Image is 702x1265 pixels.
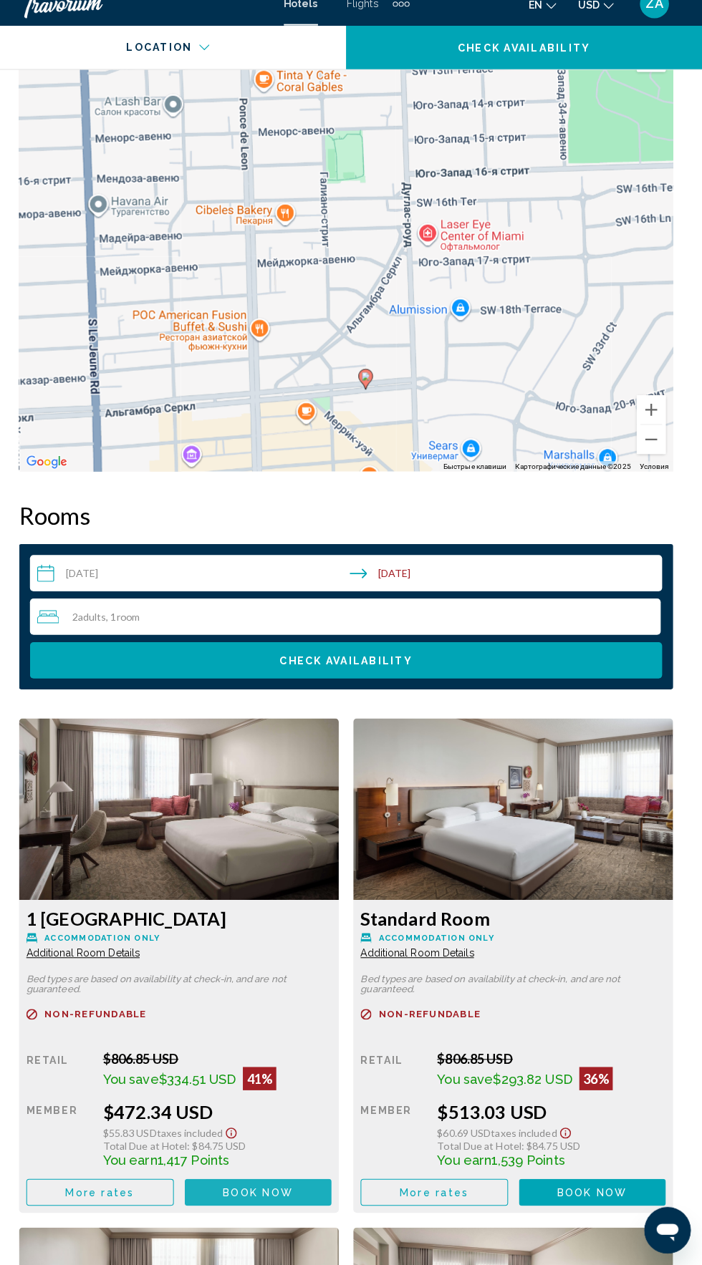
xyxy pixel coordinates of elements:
iframe: Кнопка запуска окна обмена сообщениями [645,1208,691,1254]
span: $55.83 USD [111,1128,164,1140]
span: 1,417 Points [165,1154,236,1169]
span: Total Due at Hotel [441,1141,524,1153]
a: Условия [640,473,669,481]
button: Book now [192,1180,337,1206]
div: : $84.75 USD [441,1141,666,1153]
span: Check Availability [286,664,417,675]
button: Extra navigation items [397,10,413,33]
span: Taxes included [494,1128,559,1140]
button: More rates [365,1180,511,1206]
div: Search widget [39,565,663,687]
span: Non-refundable [54,1013,154,1022]
div: 36% [581,1070,614,1092]
span: , 1 [115,620,148,631]
span: Room [125,619,148,631]
span: More rates [74,1188,143,1199]
p: Bed types are based on availability at check-in, and are not guaranteed. [36,978,337,998]
div: 41% [249,1070,282,1092]
button: Travelers: 2 adults, 0 children [39,608,663,644]
p: Bed types are based on availability at check-in, and are not guaranteed. [365,978,666,998]
img: 79480e93-c3ad-433a-896a-b295f18b52dc.jpeg [29,726,344,905]
span: en [531,17,544,29]
span: Additional Room Details [365,951,477,963]
span: Book now [229,1188,299,1199]
img: Google [32,464,80,483]
div: Member [36,1103,100,1169]
span: Accommodation Only [383,938,497,947]
div: Member [365,1103,430,1169]
span: 2 [81,620,115,631]
h2: Rooms [29,511,673,540]
button: Change language [531,12,558,33]
button: Check-in date: Aug 26, 2025 Check-out date: Aug 29, 2025 [39,565,663,601]
div: $806.85 USD [441,1054,666,1070]
div: $472.34 USD [111,1103,337,1125]
div: : $84.75 USD [111,1141,337,1153]
button: Check Availability [39,651,663,687]
img: 070ee85b-8985-4b43-8886-9f5e3940b76a.jpeg [358,726,673,905]
div: Retail [365,1054,430,1092]
a: Открыть эту область в Google Картах (в новом окне) [32,464,80,483]
button: Book now [521,1180,667,1206]
span: You save [441,1074,496,1089]
a: Hotels [289,16,323,27]
span: ZA [646,14,663,29]
span: More rates [404,1188,472,1199]
div: $806.85 USD [111,1054,337,1070]
span: You save [111,1074,166,1089]
span: USD [580,17,601,29]
div: $513.03 USD [441,1103,666,1125]
span: You earn [111,1154,165,1169]
h3: 1 [GEOGRAPHIC_DATA] [36,912,337,934]
span: Total Due at Hotel [111,1141,194,1153]
button: Check Availability [351,43,702,86]
span: 1,539 Points [494,1154,567,1169]
div: Retail [36,1054,100,1092]
span: $334.51 USD [166,1074,242,1089]
a: Travorium [29,7,275,36]
button: Быстрые клавиши [447,472,509,483]
span: Non-refundable [383,1013,484,1022]
button: Show Taxes and Fees disclaimer [229,1125,246,1141]
span: Картографические данные ©2025 [518,473,632,481]
span: $293.82 USD [496,1074,574,1089]
button: More rates [36,1180,181,1206]
button: User Menu [636,6,673,37]
button: Show Taxes and Fees disclaimer [559,1125,576,1141]
h3: Standard Room [365,912,666,934]
span: Accommodation Only [54,938,168,947]
a: Flights [352,16,383,27]
button: Change currency [580,12,615,33]
span: Adults [87,619,115,631]
button: Уменьшить [638,437,666,465]
button: Увеличить [638,407,666,436]
span: You earn [441,1154,494,1169]
span: Book now [559,1188,628,1199]
span: $60.69 USD [441,1128,494,1140]
span: Taxes included [164,1128,229,1140]
span: Additional Room Details [36,951,148,963]
span: Check Availability [461,59,592,71]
